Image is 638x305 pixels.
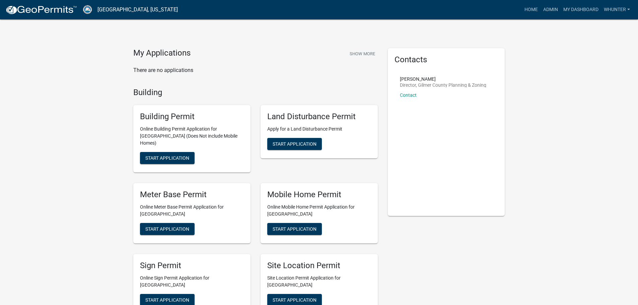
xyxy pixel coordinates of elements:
span: Start Application [145,297,189,302]
p: [PERSON_NAME] [400,77,486,81]
h5: Land Disturbance Permit [267,112,371,122]
p: Director, Gilmer County Planning & Zoning [400,83,486,87]
button: Start Application [140,223,195,235]
span: Start Application [145,226,189,231]
h5: Mobile Home Permit [267,190,371,200]
a: My Dashboard [561,3,601,16]
p: Online Building Permit Application for [GEOGRAPHIC_DATA] (Does Not include Mobile Homes) [140,126,244,147]
a: Home [522,3,541,16]
h5: Building Permit [140,112,244,122]
span: Start Application [145,155,189,161]
a: Contact [400,92,417,98]
h5: Contacts [395,55,498,65]
p: Apply for a Land Disturbance Permit [267,126,371,133]
h5: Sign Permit [140,261,244,271]
p: Online Sign Permit Application for [GEOGRAPHIC_DATA] [140,275,244,289]
p: Site Location Permit Application for [GEOGRAPHIC_DATA] [267,275,371,289]
h4: My Applications [133,48,191,58]
button: Start Application [267,223,322,235]
button: Start Application [267,138,322,150]
a: [GEOGRAPHIC_DATA], [US_STATE] [97,4,178,15]
a: whunter [601,3,633,16]
h5: Site Location Permit [267,261,371,271]
p: Online Meter Base Permit Application for [GEOGRAPHIC_DATA] [140,204,244,218]
button: Show More [347,48,378,59]
h4: Building [133,88,378,97]
span: Start Application [273,141,316,147]
img: Gilmer County, Georgia [82,5,92,14]
span: Start Application [273,297,316,302]
p: There are no applications [133,66,378,74]
p: Online Mobile Home Permit Application for [GEOGRAPHIC_DATA] [267,204,371,218]
span: Start Application [273,226,316,231]
a: Admin [541,3,561,16]
h5: Meter Base Permit [140,190,244,200]
button: Start Application [140,152,195,164]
